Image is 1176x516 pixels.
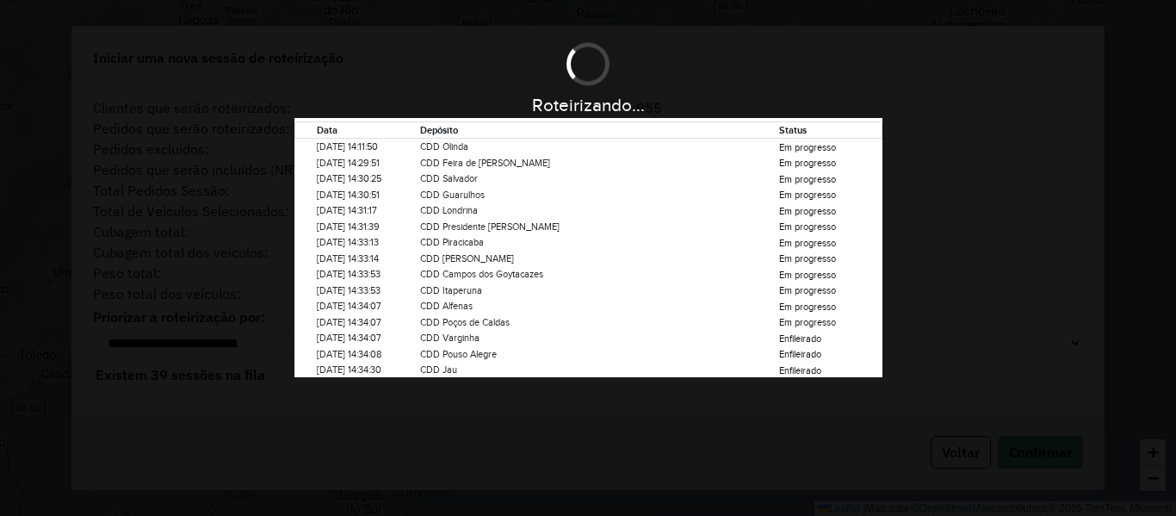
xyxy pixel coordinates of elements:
[779,157,836,171] label: Em progresso
[778,122,882,140] th: Status
[779,252,836,267] label: Em progresso
[316,155,419,171] td: [DATE] 14:29:51
[419,219,778,235] td: CDD Presidente [PERSON_NAME]
[316,122,419,140] th: Data
[419,314,778,331] td: CDD Poços de Caldas
[779,364,821,378] label: Enfileirado
[419,283,778,299] td: CDD Itaperuna
[779,140,836,155] label: Em progresso
[316,187,419,203] td: [DATE] 14:30:51
[419,139,778,155] td: CDD Olinda
[316,346,419,363] td: [DATE] 14:34:08
[779,189,836,203] label: Em progresso
[419,251,778,267] td: CDD [PERSON_NAME]
[419,267,778,283] td: CDD Campos dos Goytacazes
[779,348,821,363] label: Enfileirado
[316,251,419,267] td: [DATE] 14:33:14
[316,363,419,379] td: [DATE] 14:34:30
[419,299,778,315] td: CDD Alfenas
[316,267,419,283] td: [DATE] 14:33:53
[316,139,419,155] td: [DATE] 14:11:50
[779,221,836,235] label: Em progresso
[419,235,778,252] td: CDD Piracicaba
[779,172,836,187] label: Em progresso
[316,299,419,315] td: [DATE] 14:34:07
[316,171,419,188] td: [DATE] 14:30:25
[419,155,778,171] td: CDD Feira de [PERSON_NAME]
[316,314,419,331] td: [DATE] 14:34:07
[316,283,419,299] td: [DATE] 14:33:53
[419,187,778,203] td: CDD Guarulhos
[779,204,836,219] label: Em progresso
[419,171,778,188] td: CDD Salvador
[316,235,419,252] td: [DATE] 14:33:13
[316,331,419,347] td: [DATE] 14:34:07
[419,122,778,140] th: Depósito
[419,331,778,347] td: CDD Varginha
[779,332,821,346] label: Enfileirado
[779,316,836,331] label: Em progresso
[779,284,836,299] label: Em progresso
[316,219,419,235] td: [DATE] 14:31:39
[779,300,836,314] label: Em progresso
[779,236,836,251] label: Em progresso
[779,268,836,283] label: Em progresso
[419,346,778,363] td: CDD Pouso Alegre
[419,363,778,379] td: CDD Jau
[316,203,419,220] td: [DATE] 14:31:17
[419,203,778,220] td: CDD Londrina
